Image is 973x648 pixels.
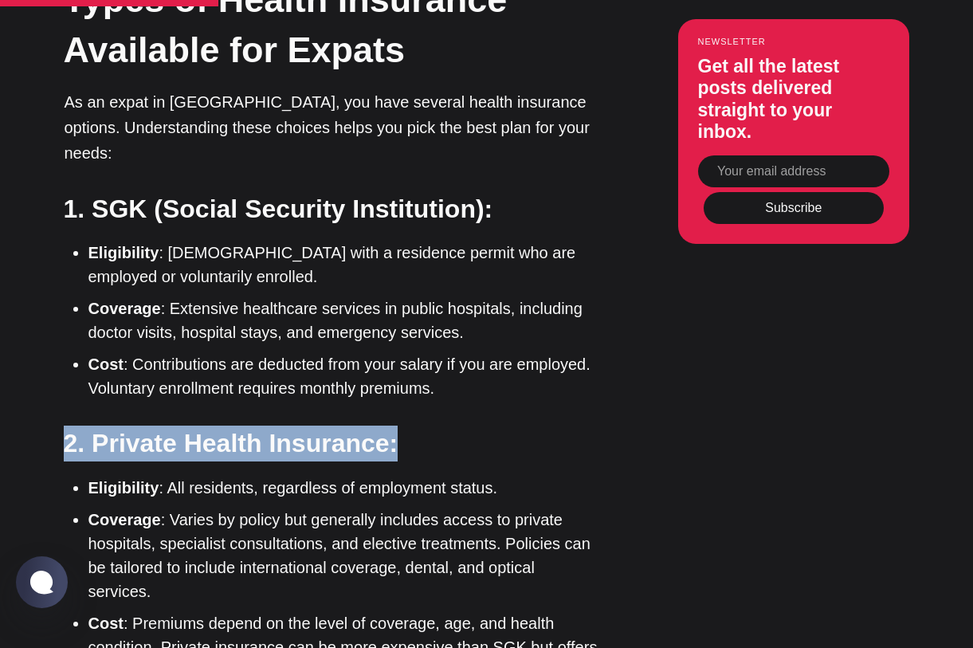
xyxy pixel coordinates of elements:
[88,615,124,632] strong: Cost
[333,154,377,171] button: Sign in
[88,355,124,373] strong: Cost
[213,153,330,171] span: Already a member?
[88,476,598,500] li: : All residents, regardless of employment status.
[698,37,889,46] small: Newsletter
[88,352,598,400] li: : Contributions are deducted from your salary if you are employed. Voluntary enrollment requires ...
[271,69,323,84] span: Ikamet
[88,297,598,344] li: : Extensive healthcare services in public hospitals, including doctor visits, hospital stays, and...
[88,479,159,497] strong: Eligibility
[242,109,347,143] button: Sign up now
[88,511,161,528] strong: Coverage
[698,55,889,143] h3: Get all the latest posts delivered straight to your inbox.
[88,244,159,261] strong: Eligibility
[64,426,598,461] h3: 2. Private Health Insurance:
[704,192,884,224] button: Subscribe
[698,155,889,187] input: Your email address
[88,508,598,603] li: : Varies by policy but generally includes access to private hospitals, specialist consultations, ...
[177,32,413,61] h1: Start the conversation
[88,241,598,289] li: : [DEMOGRAPHIC_DATA] with a residence permit who are employed or voluntarily enrolled.
[88,300,161,317] strong: Coverage
[65,89,598,166] p: As an expat in [GEOGRAPHIC_DATA], you have several health insurance options. Understanding these ...
[64,191,598,227] h3: 1. SGK (Social Security Institution):
[26,67,564,87] p: Become a member of to start commenting.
